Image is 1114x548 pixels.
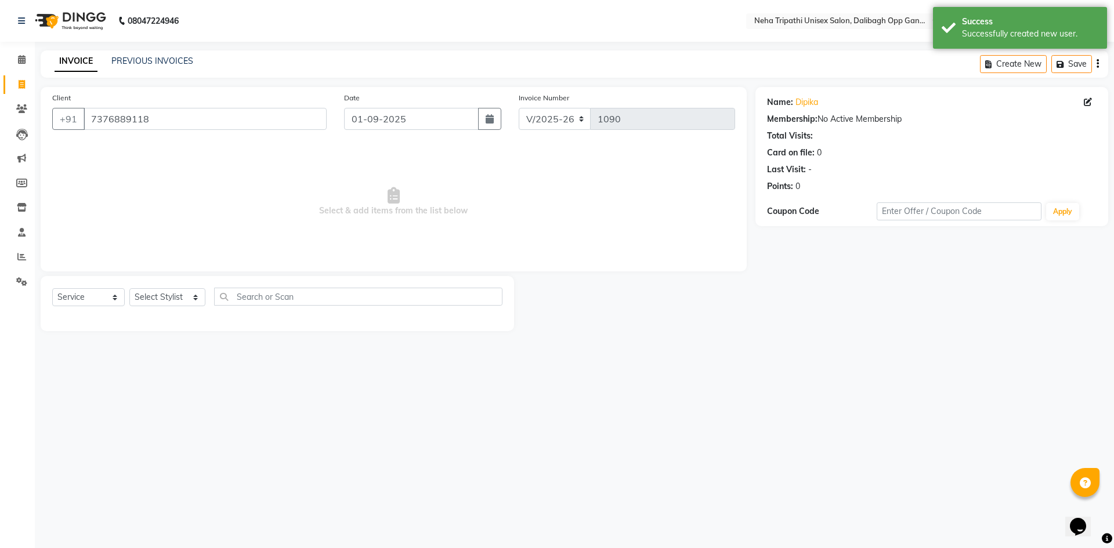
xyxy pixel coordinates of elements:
button: Create New [980,55,1047,73]
label: Date [344,93,360,103]
div: Points: [767,180,793,193]
a: PREVIOUS INVOICES [111,56,193,66]
input: Search by Name/Mobile/Email/Code [84,108,327,130]
div: Card on file: [767,147,815,159]
div: Coupon Code [767,205,877,217]
div: Total Visits: [767,130,813,142]
a: INVOICE [55,51,97,72]
a: Dipika [795,96,818,108]
b: 08047224946 [128,5,179,37]
div: 0 [795,180,800,193]
iframe: chat widget [1065,502,1102,536]
span: Select & add items from the list below [52,144,735,260]
button: +91 [52,108,85,130]
div: - [808,164,812,176]
label: Client [52,93,71,103]
img: logo [30,5,109,37]
div: 0 [817,147,822,159]
input: Search or Scan [214,288,502,306]
div: Membership: [767,113,818,125]
div: Successfully created new user. [962,28,1098,40]
div: Name: [767,96,793,108]
div: No Active Membership [767,113,1097,125]
button: Apply [1046,203,1079,220]
div: Success [962,16,1098,28]
button: Save [1051,55,1092,73]
label: Invoice Number [519,93,569,103]
input: Enter Offer / Coupon Code [877,202,1041,220]
div: Last Visit: [767,164,806,176]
